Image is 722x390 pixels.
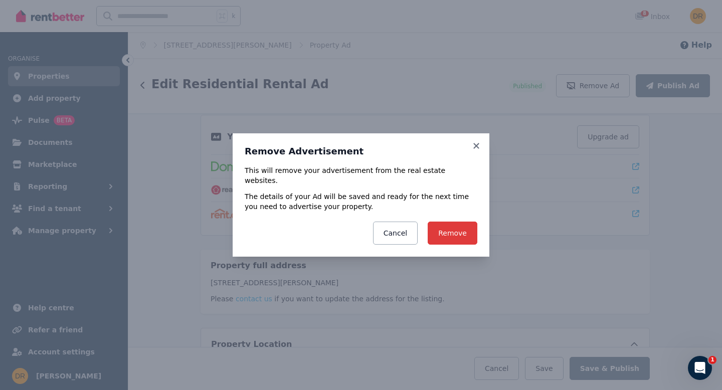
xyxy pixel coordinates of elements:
[373,222,418,245] button: Cancel
[245,165,477,185] p: This will remove your advertisement from the real estate websites.
[708,356,716,364] span: 1
[245,145,477,157] h3: Remove Advertisement
[428,222,477,245] button: Remove
[245,191,477,212] p: The details of your Ad will be saved and ready for the next time you need to advertise your prope...
[688,356,712,380] iframe: Intercom live chat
